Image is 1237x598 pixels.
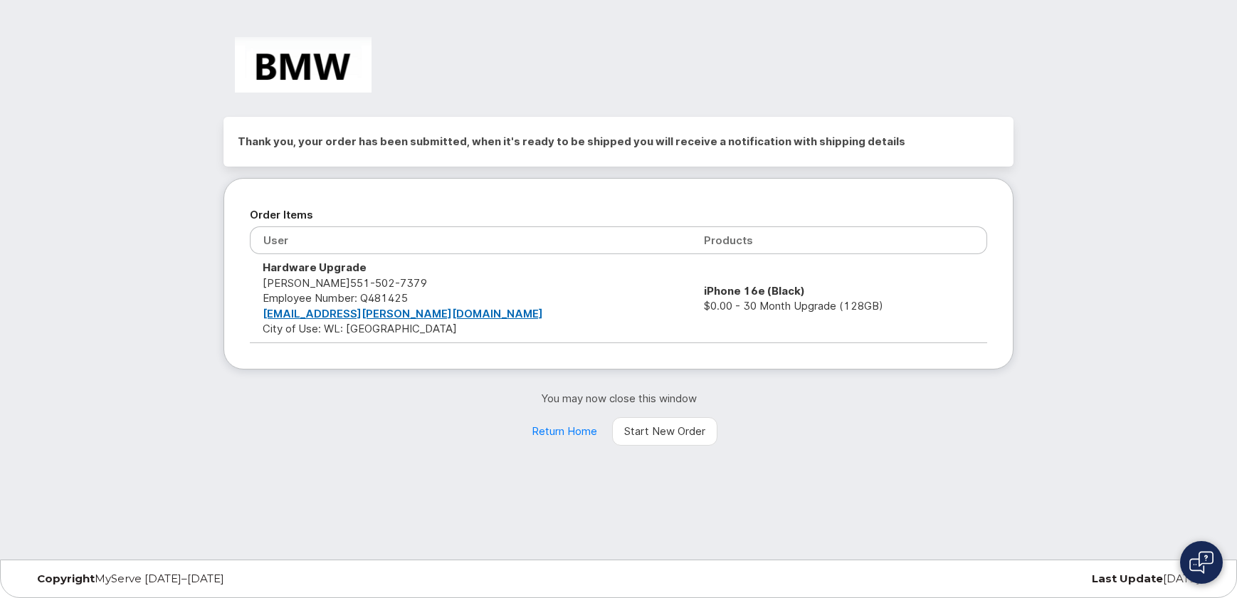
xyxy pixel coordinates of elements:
[223,391,1014,406] p: You may now close this window
[250,254,691,342] td: [PERSON_NAME] City of Use: WL: [GEOGRAPHIC_DATA]
[1189,551,1214,574] img: Open chat
[691,254,987,342] td: $0.00 - 30 Month Upgrade (128GB)
[691,226,987,254] th: Products
[350,276,427,290] span: 551
[238,131,999,152] h2: Thank you, your order has been submitted, when it's ready to be shipped you will receive a notifi...
[816,573,1211,584] div: [DATE]
[250,226,691,254] th: User
[395,276,427,290] span: 7379
[263,291,408,305] span: Employee Number: Q481425
[370,276,395,290] span: 502
[250,204,987,226] h2: Order Items
[704,284,805,298] strong: iPhone 16e (Black)
[37,572,95,585] strong: Copyright
[26,573,421,584] div: MyServe [DATE]–[DATE]
[263,261,367,274] strong: Hardware Upgrade
[1092,572,1163,585] strong: Last Update
[520,417,609,446] a: Return Home
[235,37,372,93] img: BMW Manufacturing Co LLC
[612,417,717,446] a: Start New Order
[263,307,543,320] a: [EMAIL_ADDRESS][PERSON_NAME][DOMAIN_NAME]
